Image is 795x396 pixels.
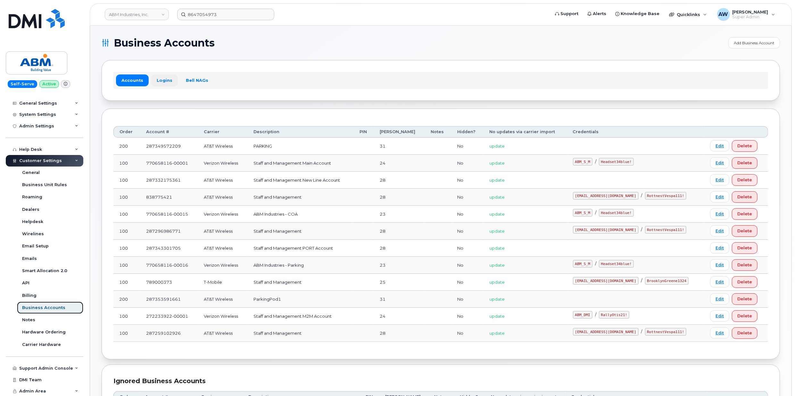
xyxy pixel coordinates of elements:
td: 838775421 [140,189,198,206]
span: update [490,211,505,217]
td: 287353591661 [140,291,198,308]
button: Delete [732,276,758,288]
code: BrooklynGreene1324 [645,277,689,285]
td: Staff and Management [248,274,354,291]
td: No [451,291,484,308]
span: Delete [737,143,752,149]
td: 31 [374,138,425,155]
td: 24 [374,308,425,325]
code: [EMAIL_ADDRESS][DOMAIN_NAME] [573,328,639,336]
span: / [641,227,642,232]
td: No [451,172,484,189]
code: Headset34blue! [599,158,634,166]
span: / [595,159,596,164]
span: Delete [737,228,752,234]
td: Staff and Management New Line Account [248,172,354,189]
button: Delete [732,225,758,237]
a: Edit [710,191,729,202]
span: Delete [737,330,752,336]
span: Delete [737,177,752,183]
td: 770658116-00015 [140,206,198,223]
span: update [490,228,505,234]
code: RottnestVespa111! [645,226,687,234]
th: Notes [425,126,451,138]
td: Staff and Management [248,189,354,206]
td: T-Mobile [198,274,247,291]
td: No [451,240,484,257]
span: update [490,177,505,183]
div: Ignored Business Accounts [113,376,768,386]
a: Edit [710,225,729,237]
code: RottnestVespa111! [645,192,687,200]
code: ABM_S_M [573,260,592,268]
td: 100 [113,223,140,240]
td: No [451,257,484,274]
span: / [641,329,642,334]
td: 272233922-00001 [140,308,198,325]
td: ABM Industries - COA [248,206,354,223]
span: Business Accounts [114,38,215,48]
button: Delete [732,157,758,169]
span: update [490,314,505,319]
td: AT&T Wireless [198,138,247,155]
td: No [451,223,484,240]
th: Order [113,126,140,138]
th: [PERSON_NAME] [374,126,425,138]
span: / [641,278,642,283]
code: Headset34blue! [599,209,634,217]
td: 100 [113,206,140,223]
a: Edit [710,276,729,288]
span: update [490,331,505,336]
span: update [490,194,505,200]
a: Accounts [116,74,149,86]
code: ABM_S_M [573,209,592,217]
button: Delete [732,259,758,271]
td: 28 [374,240,425,257]
td: 200 [113,291,140,308]
td: AT&T Wireless [198,325,247,342]
td: 287349572209 [140,138,198,155]
td: No [451,189,484,206]
a: Edit [710,259,729,271]
th: No updates via carrier import [484,126,567,138]
th: Credentials [567,126,705,138]
td: 287259102926 [140,325,198,342]
td: No [451,274,484,291]
a: Edit [710,327,729,339]
code: [EMAIL_ADDRESS][DOMAIN_NAME] [573,192,639,200]
td: 789000373 [140,274,198,291]
td: Verizon Wireless [198,308,247,325]
a: Bell NAGs [180,74,214,86]
td: Staff and Management PORT Account [248,240,354,257]
td: 287343301705 [140,240,198,257]
td: No [451,325,484,342]
td: AT&T Wireless [198,291,247,308]
td: Verizon Wireless [198,206,247,223]
span: / [641,193,642,198]
td: No [451,206,484,223]
th: Description [248,126,354,138]
a: Add Business Account [728,37,780,48]
span: update [490,245,505,251]
button: Delete [732,310,758,322]
code: [EMAIL_ADDRESS][DOMAIN_NAME] [573,277,639,285]
button: Delete [732,174,758,186]
td: 287296986771 [140,223,198,240]
td: Staff and Management Main Account [248,155,354,172]
td: 100 [113,189,140,206]
code: RottnestVespa111! [645,328,687,336]
td: AT&T Wireless [198,172,247,189]
a: Edit [710,174,729,185]
span: Delete [737,245,752,251]
code: ABM_DMI [573,311,592,319]
button: Delete [732,208,758,220]
td: ABM Industries - Parking [248,257,354,274]
td: 28 [374,325,425,342]
td: No [451,138,484,155]
td: 23 [374,206,425,223]
td: 100 [113,172,140,189]
td: 770658116-00001 [140,155,198,172]
a: Edit [710,140,729,151]
button: Delete [732,242,758,254]
td: AT&T Wireless [198,240,247,257]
